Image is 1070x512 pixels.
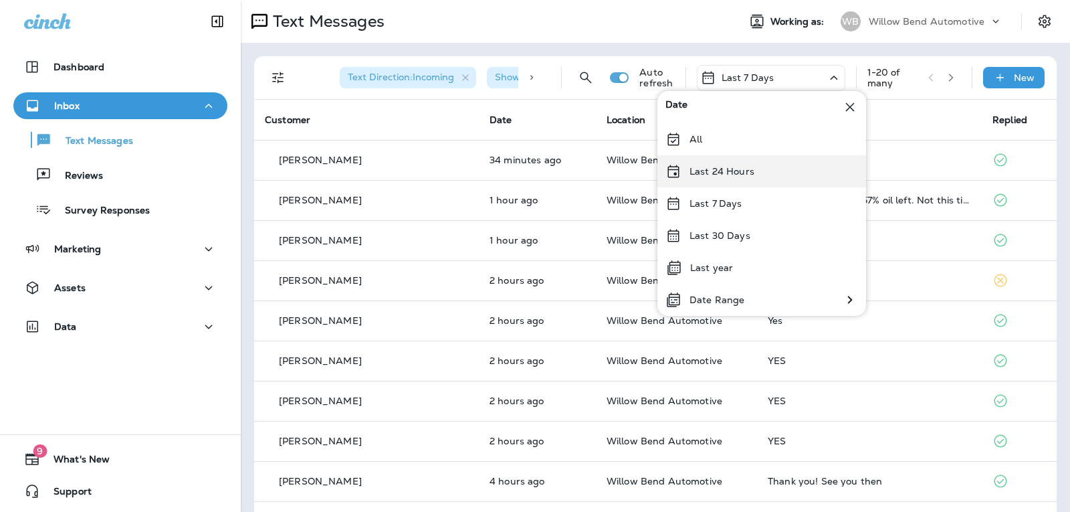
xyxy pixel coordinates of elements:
[607,114,645,126] span: Location
[54,321,77,332] p: Data
[279,235,362,246] p: [PERSON_NAME]
[689,166,754,177] p: Last 24 Hours
[768,315,971,326] div: Yes
[13,274,227,301] button: Assets
[490,396,585,406] p: Sep 16, 2025 11:16 AM
[279,275,362,286] p: [PERSON_NAME]
[490,235,585,246] p: Sep 16, 2025 11:57 AM
[690,262,733,273] p: Last year
[51,205,150,218] p: Survey Responses
[689,294,744,305] p: Date Range
[490,114,512,126] span: Date
[265,114,310,126] span: Customer
[1033,9,1057,33] button: Settings
[51,170,103,183] p: Reviews
[279,355,362,366] p: [PERSON_NAME]
[768,195,971,205] div: Hi I checked and it's 57% oil left. Not this time.
[267,11,385,31] p: Text Messages
[490,436,585,446] p: Sep 16, 2025 11:15 AM
[1014,72,1035,83] p: New
[13,313,227,340] button: Data
[13,478,227,505] button: Support
[13,126,227,154] button: Text Messages
[639,67,674,88] p: Auto refresh
[495,71,656,83] span: Show Start/Stop/Unsubscribe : true
[992,114,1027,126] span: Replied
[722,72,774,83] p: Last 7 Days
[279,315,362,326] p: [PERSON_NAME]
[607,154,722,166] span: Willow Bend Automotive
[13,446,227,473] button: 9What's New
[768,396,971,406] div: YES
[768,155,971,165] div: Yes
[490,195,585,205] p: Sep 16, 2025 12:22 PM
[13,54,227,80] button: Dashboard
[54,100,80,111] p: Inbox
[490,275,585,286] p: Sep 16, 2025 11:54 AM
[768,235,971,246] div: Yes
[607,315,722,327] span: Willow Bend Automotive
[52,135,133,148] p: Text Messages
[53,62,104,72] p: Dashboard
[340,67,476,88] div: Text Direction:Incoming
[869,16,984,27] p: Willow Bend Automotive
[770,16,827,27] span: Working as:
[572,64,599,91] button: Search Messages
[279,476,362,487] p: [PERSON_NAME]
[54,282,86,293] p: Assets
[279,155,362,165] p: [PERSON_NAME]
[841,11,861,31] div: WB
[768,476,971,487] div: Thank you! See you then
[607,435,722,447] span: Willow Bend Automotive
[607,234,722,246] span: Willow Bend Automotive
[768,436,971,446] div: YES
[199,8,236,35] button: Collapse Sidebar
[33,444,47,458] span: 9
[689,198,742,209] p: Last 7 Days
[54,244,101,254] p: Marketing
[607,355,722,367] span: Willow Bend Automotive
[265,64,292,91] button: Filters
[768,355,971,366] div: YES
[348,71,454,83] span: Text Direction : Incoming
[279,436,362,446] p: [PERSON_NAME]
[279,195,362,205] p: [PERSON_NAME]
[13,92,227,119] button: Inbox
[279,396,362,406] p: [PERSON_NAME]
[689,134,702,145] p: All
[607,194,722,206] span: Willow Bend Automotive
[40,486,92,502] span: Support
[607,475,722,487] span: Willow Bend Automotive
[768,275,971,286] div: 👍
[487,67,678,88] div: Show Start/Stop/Unsubscribe:true
[13,161,227,189] button: Reviews
[13,236,227,262] button: Marketing
[40,454,110,470] span: What's New
[867,67,918,88] div: 1 - 20 of many
[490,355,585,366] p: Sep 16, 2025 11:18 AM
[607,395,722,407] span: Willow Bend Automotive
[490,315,585,326] p: Sep 16, 2025 11:31 AM
[607,274,722,286] span: Willow Bend Automotive
[490,155,585,165] p: Sep 16, 2025 01:20 PM
[490,476,585,487] p: Sep 16, 2025 09:19 AM
[689,230,750,241] p: Last 30 Days
[13,195,227,224] button: Survey Responses
[665,99,688,115] span: Date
